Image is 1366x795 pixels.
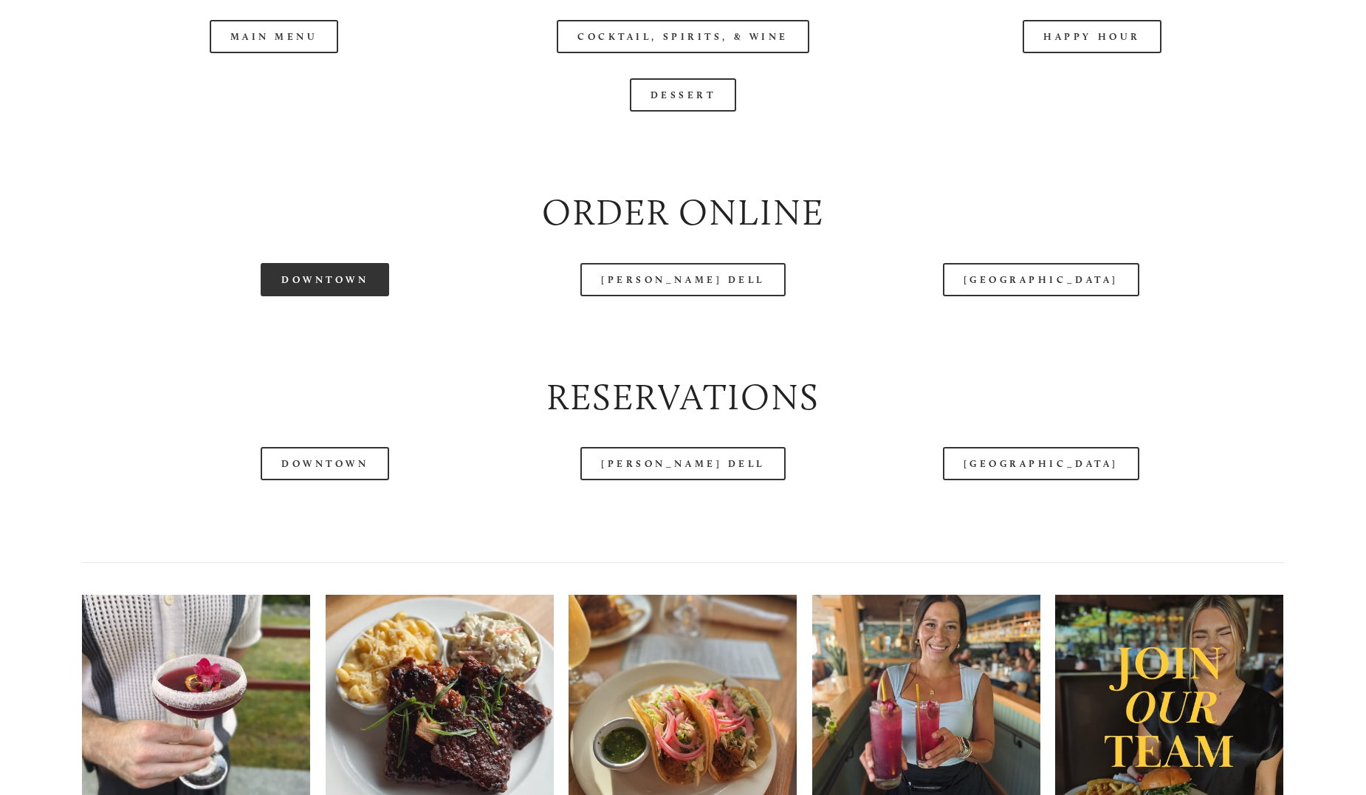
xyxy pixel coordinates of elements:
h2: Reservations [82,372,1284,423]
a: [PERSON_NAME] Dell [580,447,786,480]
a: Downtown [261,263,389,296]
h2: Order Online [82,187,1284,238]
a: [GEOGRAPHIC_DATA] [943,447,1139,480]
a: Downtown [261,447,389,480]
a: [PERSON_NAME] Dell [580,263,786,296]
a: [GEOGRAPHIC_DATA] [943,263,1139,296]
